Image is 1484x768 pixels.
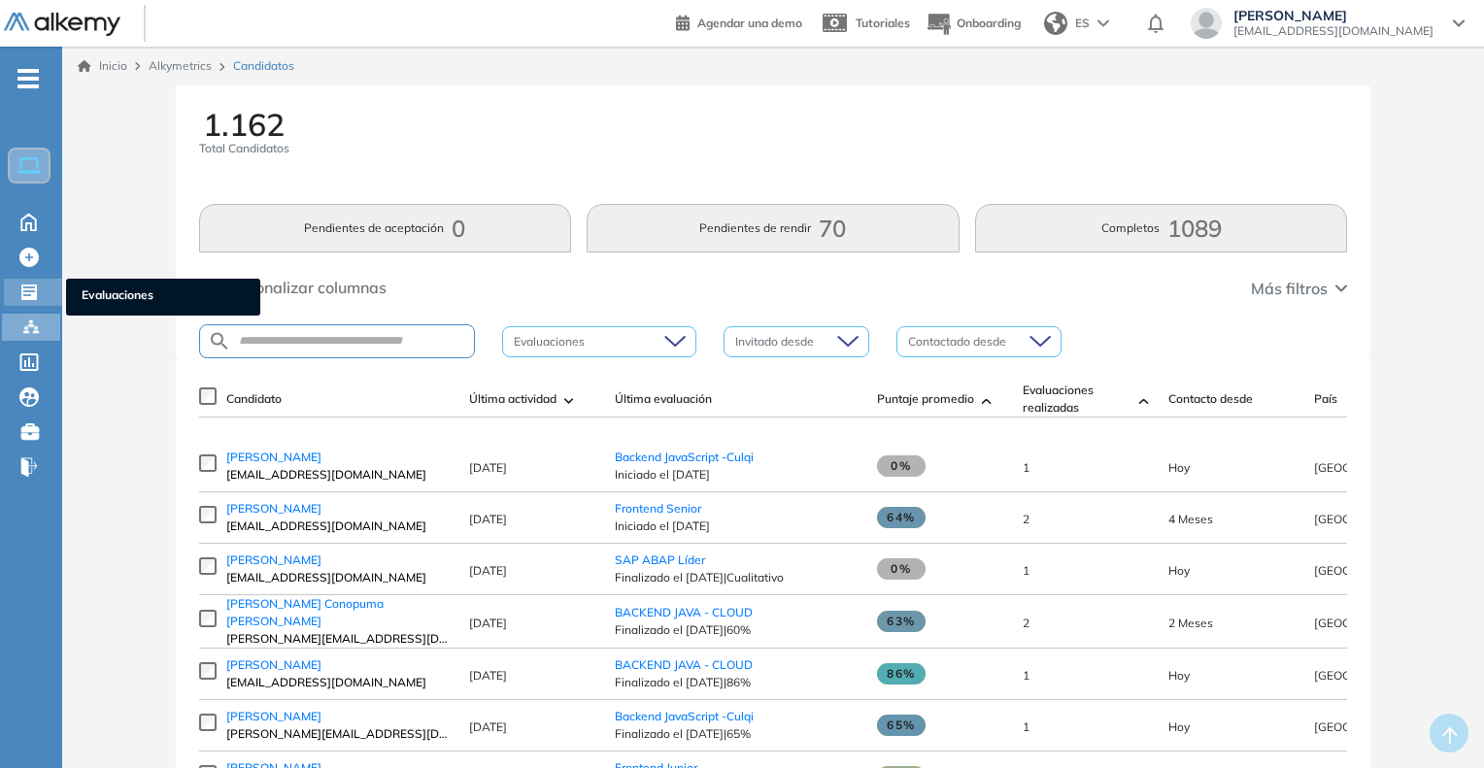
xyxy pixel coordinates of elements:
[226,725,450,743] span: [PERSON_NAME][EMAIL_ADDRESS][DOMAIN_NAME]
[1314,460,1435,475] span: [GEOGRAPHIC_DATA]
[17,77,39,81] i: -
[226,656,450,674] a: [PERSON_NAME]
[877,455,926,477] span: 0%
[1168,719,1190,734] span: 12-Sep-2025
[615,725,858,743] span: Finalizado el [DATE] | 65%
[1233,23,1433,39] span: [EMAIL_ADDRESS][DOMAIN_NAME]
[226,595,450,630] a: [PERSON_NAME] Conopuma [PERSON_NAME]
[226,466,450,484] span: [EMAIL_ADDRESS][DOMAIN_NAME]
[226,552,321,567] span: [PERSON_NAME]
[615,605,753,619] a: BACKEND JAVA - CLOUD
[1251,277,1347,300] button: Más filtros
[1023,563,1029,578] span: 1
[877,558,926,580] span: 0%
[877,611,926,632] span: 63%
[877,507,926,528] span: 64%
[1023,512,1029,526] span: 2
[149,58,212,73] span: Alkymetrics
[226,501,321,516] span: [PERSON_NAME]
[1044,12,1067,35] img: world
[4,13,120,37] img: Logo
[226,390,282,408] span: Candidato
[587,204,960,252] button: Pendientes de rendir70
[1023,668,1029,683] span: 1
[957,16,1021,30] span: Onboarding
[82,286,245,308] span: Evaluaciones
[975,204,1348,252] button: Completos1089
[1314,616,1435,630] span: [GEOGRAPHIC_DATA]
[226,674,450,691] span: [EMAIL_ADDRESS][DOMAIN_NAME]
[615,569,858,586] span: Finalizado el [DATE] | Cualitativo
[469,390,556,408] span: Última actividad
[1314,512,1435,526] span: [GEOGRAPHIC_DATA]
[615,709,754,723] a: Backend JavaScript -Culqi
[1023,460,1029,475] span: 1
[1233,8,1433,23] span: [PERSON_NAME]
[469,668,507,683] span: [DATE]
[1168,563,1190,578] span: 12-Sep-2025
[203,109,285,140] span: 1.162
[469,616,507,630] span: [DATE]
[469,563,507,578] span: [DATE]
[226,569,450,586] span: [EMAIL_ADDRESS][DOMAIN_NAME]
[469,719,507,734] span: [DATE]
[982,398,992,404] img: [missing "en.ARROW_ALT" translation]
[226,657,321,672] span: [PERSON_NAME]
[199,204,572,252] button: Pendientes de aceptación0
[615,450,754,464] a: Backend JavaScript -Culqi
[233,57,294,75] span: Candidatos
[469,512,507,526] span: [DATE]
[1023,719,1029,734] span: 1
[615,674,858,691] span: Finalizado el [DATE] | 86%
[226,596,384,628] span: [PERSON_NAME] Conopuma [PERSON_NAME]
[697,16,802,30] span: Agendar una demo
[1168,616,1213,630] span: 08-Jul-2025
[1251,277,1328,300] span: Más filtros
[615,621,858,639] span: Finalizado el [DATE] | 60%
[615,657,753,672] a: BACKEND JAVA - CLOUD
[226,709,321,723] span: [PERSON_NAME]
[615,390,712,408] span: Última evaluación
[226,518,450,535] span: [EMAIL_ADDRESS][DOMAIN_NAME]
[469,460,507,475] span: [DATE]
[1168,460,1190,475] span: 12-Sep-2025
[615,501,701,516] a: Frontend Senior
[676,10,802,33] a: Agendar una demo
[226,708,450,725] a: [PERSON_NAME]
[615,518,858,535] span: Iniciado el [DATE]
[226,630,450,648] span: [PERSON_NAME][EMAIL_ADDRESS][DOMAIN_NAME]
[1314,668,1435,683] span: [GEOGRAPHIC_DATA]
[877,715,926,736] span: 65%
[199,276,387,299] button: Personalizar columnas
[222,276,387,299] span: Personalizar columnas
[1023,382,1131,417] span: Evaluaciones realizadas
[226,500,450,518] a: [PERSON_NAME]
[1097,19,1109,27] img: arrow
[856,16,910,30] span: Tutoriales
[1168,512,1213,526] span: 24-Apr-2025
[78,57,127,75] a: Inicio
[199,140,289,157] span: Total Candidatos
[1314,563,1435,578] span: [GEOGRAPHIC_DATA]
[1314,719,1435,734] span: [GEOGRAPHIC_DATA]
[1168,668,1190,683] span: 12-Sep-2025
[564,398,574,404] img: [missing "en.ARROW_ALT" translation]
[1023,616,1029,630] span: 2
[208,329,231,353] img: SEARCH_ALT
[226,551,450,569] a: [PERSON_NAME]
[926,3,1021,45] button: Onboarding
[877,390,974,408] span: Puntaje promedio
[615,552,705,567] a: SAP ABAP Líder
[226,450,321,464] span: [PERSON_NAME]
[226,449,450,466] a: [PERSON_NAME]
[1168,390,1253,408] span: Contacto desde
[1314,390,1337,408] span: País
[877,663,926,685] span: 86%
[615,466,858,484] span: Iniciado el [DATE]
